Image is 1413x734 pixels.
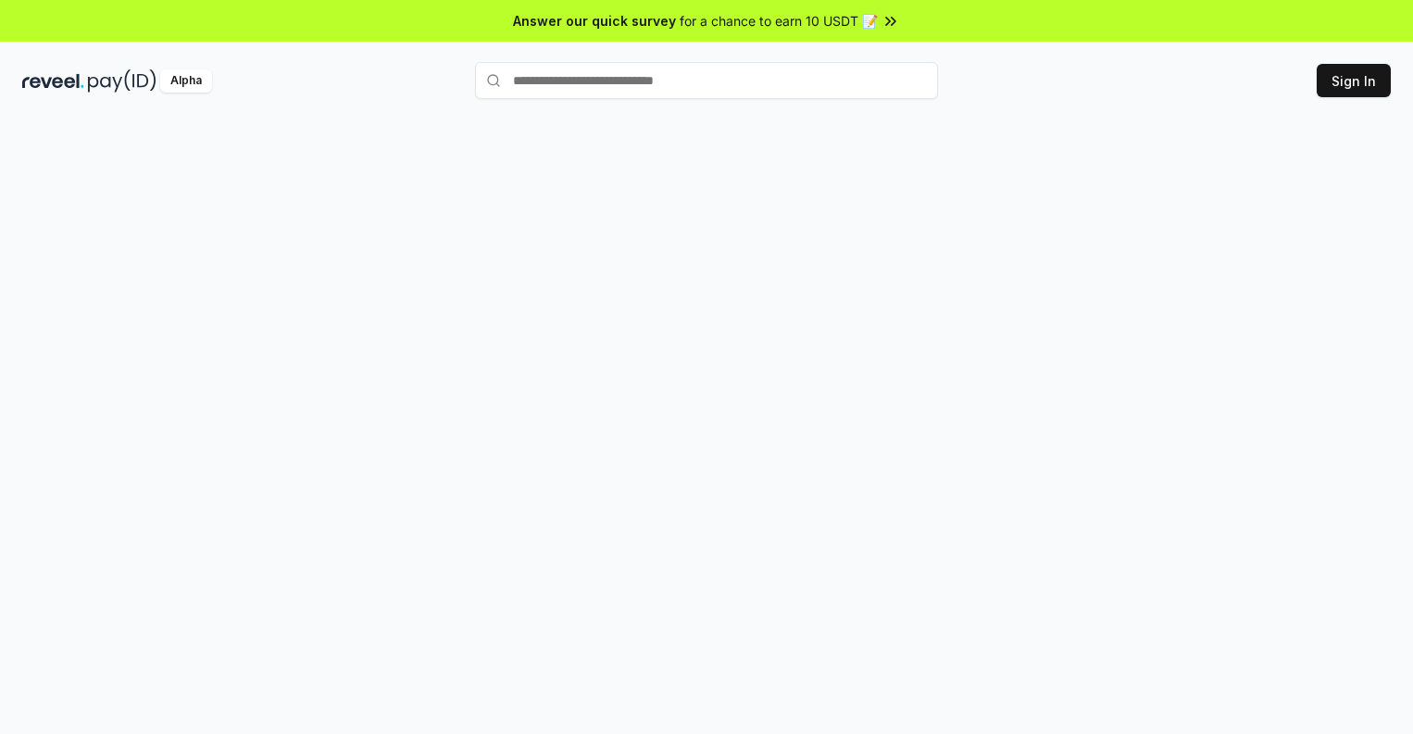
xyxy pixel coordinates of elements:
[513,11,676,31] span: Answer our quick survey
[88,69,156,93] img: pay_id
[1317,64,1391,97] button: Sign In
[680,11,878,31] span: for a chance to earn 10 USDT 📝
[22,69,84,93] img: reveel_dark
[160,69,212,93] div: Alpha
